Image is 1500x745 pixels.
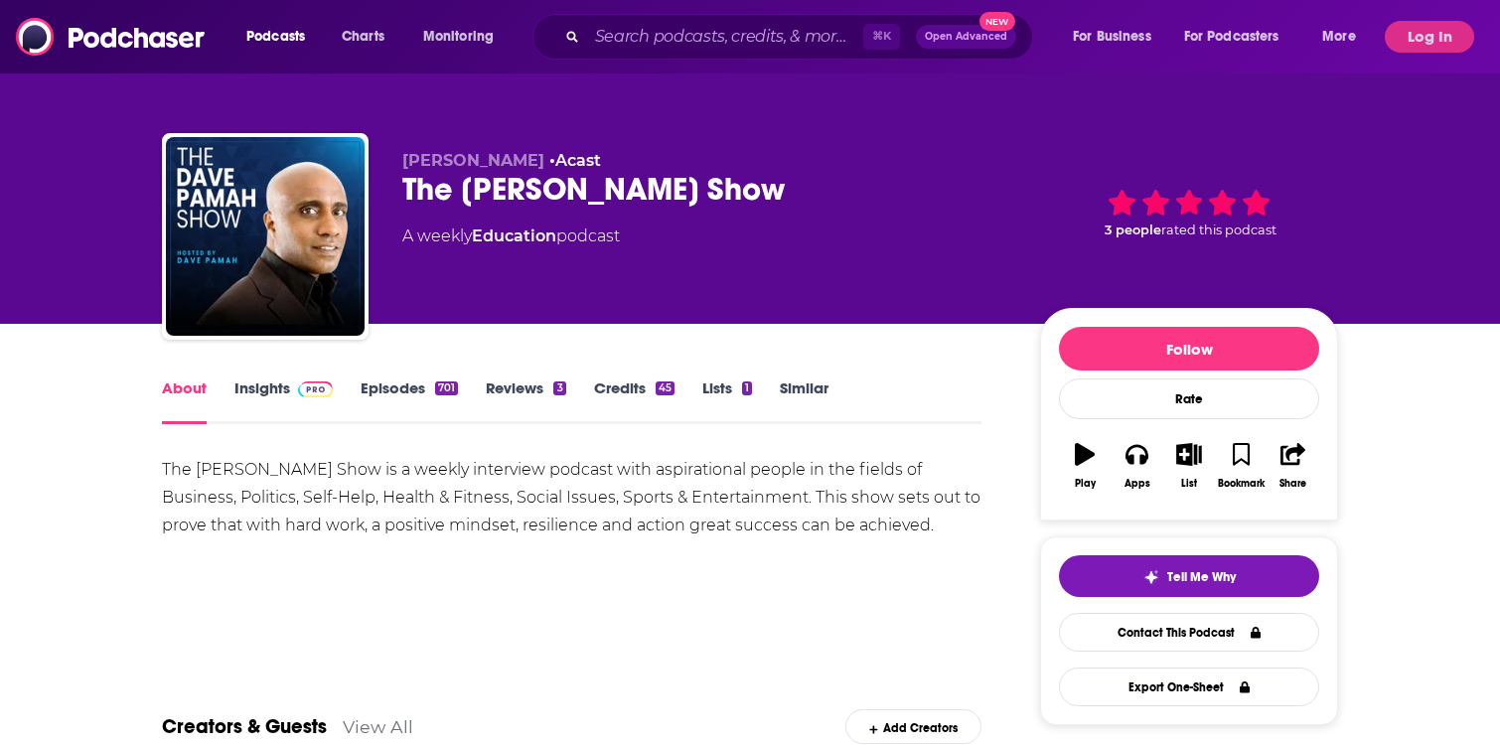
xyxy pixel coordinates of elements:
button: Open AdvancedNew [916,25,1016,49]
div: The [PERSON_NAME] Show is a weekly interview podcast with aspirational people in the fields of Bu... [162,456,981,539]
div: Share [1279,478,1306,490]
img: tell me why sparkle [1143,569,1159,585]
div: Rate [1059,378,1319,419]
span: New [979,12,1015,31]
a: Episodes701 [361,378,458,424]
div: Search podcasts, credits, & more... [551,14,1052,60]
button: Share [1268,430,1319,502]
button: Bookmark [1215,430,1267,502]
div: 1 [742,381,752,395]
div: 701 [435,381,458,395]
a: About [162,378,207,424]
a: InsightsPodchaser Pro [234,378,333,424]
div: List [1181,478,1197,490]
button: Follow [1059,327,1319,371]
a: Creators & Guests [162,714,327,739]
a: Credits45 [594,378,675,424]
div: 3 [553,381,565,395]
a: Lists1 [702,378,752,424]
img: Podchaser Pro [298,381,333,397]
span: More [1322,23,1356,51]
img: The Dave Pamah Show [166,137,365,336]
div: Add Creators [845,709,981,744]
button: open menu [409,21,520,53]
button: Export One-Sheet [1059,668,1319,706]
input: Search podcasts, credits, & more... [587,21,863,53]
a: Similar [780,378,828,424]
button: List [1163,430,1215,502]
a: Reviews3 [486,378,565,424]
span: Tell Me Why [1167,569,1236,585]
a: Acast [555,151,601,170]
span: 3 people [1105,223,1161,237]
span: [PERSON_NAME] [402,151,544,170]
span: Monitoring [423,23,494,51]
a: View All [343,716,413,737]
div: 45 [656,381,675,395]
span: • [549,151,601,170]
div: A weekly podcast [402,224,620,248]
span: For Business [1073,23,1151,51]
div: Play [1075,478,1096,490]
span: rated this podcast [1161,223,1276,237]
div: Apps [1125,478,1150,490]
button: Play [1059,430,1111,502]
div: Bookmark [1218,478,1265,490]
span: Open Advanced [925,32,1007,42]
button: open menu [1059,21,1176,53]
a: Education [472,226,556,245]
img: Podchaser - Follow, Share and Rate Podcasts [16,18,207,56]
span: Charts [342,23,384,51]
button: open menu [1171,21,1308,53]
a: Contact This Podcast [1059,613,1319,652]
span: For Podcasters [1184,23,1279,51]
button: tell me why sparkleTell Me Why [1059,555,1319,597]
button: Apps [1111,430,1162,502]
span: Podcasts [246,23,305,51]
div: 3 peoplerated this podcast [1040,151,1338,274]
button: Log In [1385,21,1474,53]
span: ⌘ K [863,24,900,50]
a: Charts [329,21,396,53]
button: open menu [232,21,331,53]
button: open menu [1308,21,1381,53]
